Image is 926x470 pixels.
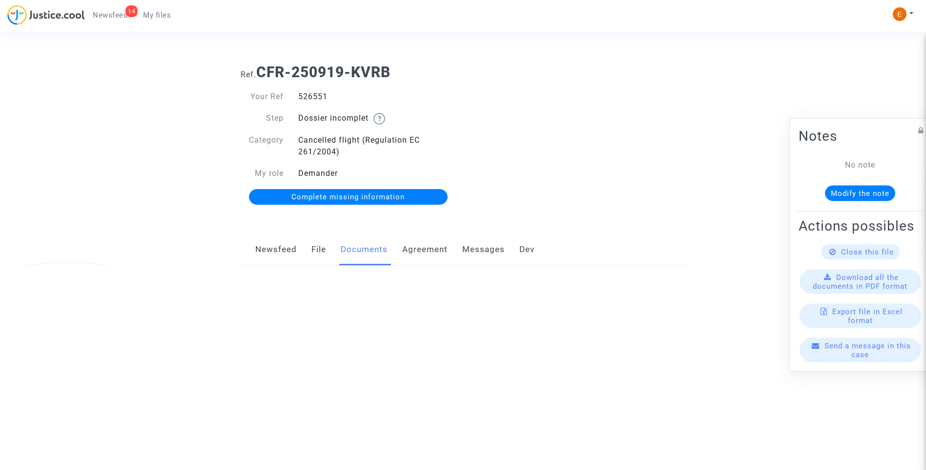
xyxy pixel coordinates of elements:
button: Modify the note [825,186,895,201]
a: Documents [341,234,388,266]
a: Dev [519,234,535,266]
a: Messages [462,234,505,266]
div: 14 [125,5,138,17]
div: 526551 [291,91,463,103]
div: No note [813,159,907,171]
div: Step [233,112,291,125]
div: My role [233,168,291,179]
a: Newsfeed [255,234,297,266]
div: Cancelled flight (Regulation EC 261/2004) [291,134,463,158]
a: 14Newsfeed [85,8,135,22]
div: Dossier incomplet [291,112,463,125]
h2: Notes [799,128,922,145]
a: Agreement [402,234,448,266]
span: Complete missing information [291,192,405,201]
img: jc-logo.svg [7,5,85,25]
span: My files [143,11,171,20]
div: Category [233,134,291,158]
h2: Actions possibles [799,217,922,235]
span: Newsfeed [93,11,127,20]
img: ACg8ocIeiFvHKe4dA5oeRFd_CiCnuxWUEc1A2wYhRJE3TTWt=s96-c [893,7,906,21]
a: File [311,234,326,266]
div: Demander [291,168,463,179]
a: My files [135,8,179,22]
span: Ref. [241,70,256,79]
div: Your Ref [233,91,291,103]
b: CFR-250919-KVRB [256,64,391,81]
span: Close this file [841,248,894,256]
img: help.svg [373,113,385,125]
